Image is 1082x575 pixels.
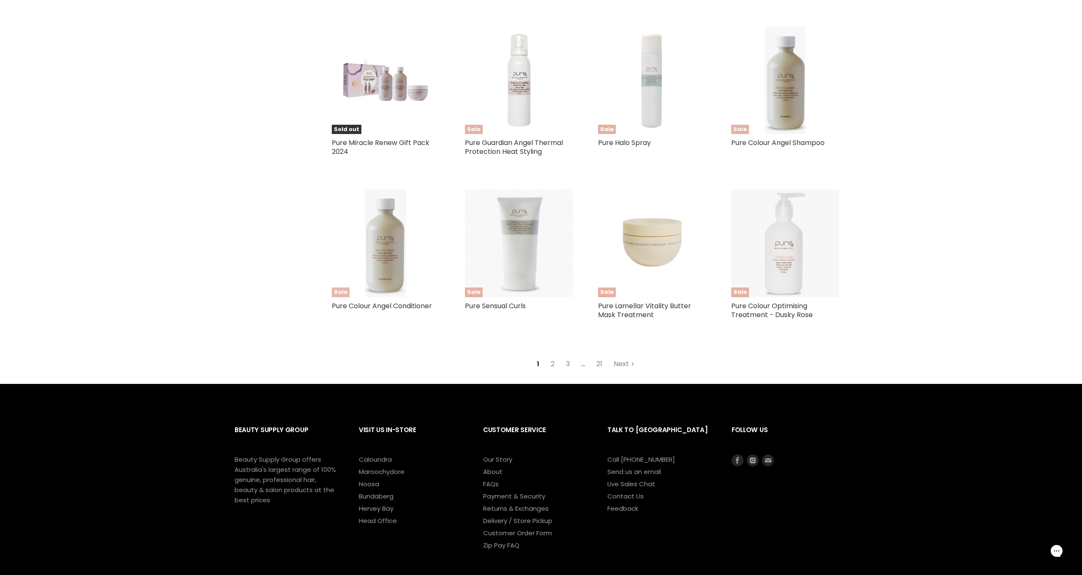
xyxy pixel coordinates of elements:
[731,26,839,134] a: Pure Colour Angel ShampooSale
[609,356,639,372] a: Next
[483,516,552,525] a: Delivery / Store Pickup
[465,301,526,311] a: Pure Sensual Curls
[483,467,503,476] a: About
[332,189,440,297] a: Pure Colour Angel ConditionerSale
[483,479,499,488] a: FAQs
[731,138,825,148] a: Pure Colour Angel Shampoo
[598,125,616,134] span: Sale
[359,455,392,464] a: Caloundra
[598,26,706,134] img: Pure Halo Spray
[365,189,407,297] img: Pure Colour Angel Conditioner
[607,504,638,513] a: Feedback
[465,287,483,297] span: Sale
[332,26,440,134] a: Pure Miracle Renew Gift Pack 2024Sold out
[607,492,644,501] a: Contact Us
[359,504,393,513] a: Hervey Bay
[598,138,651,148] a: Pure Halo Spray
[483,492,545,501] a: Payment & Security
[731,189,839,297] img: Pure Colour Optimising Treatment - Dusky Rose
[598,189,706,297] img: Pure Lamellar Vitality Butter Mask Treatment
[359,467,404,476] a: Maroochydore
[598,301,691,320] a: Pure Lamellar Vitality Butter Mask Treatment
[765,26,806,134] img: Pure Colour Angel Shampoo
[483,528,552,537] a: Customer Order Form
[235,419,342,455] h2: Beauty Supply Group
[359,516,397,525] a: Head Office
[359,492,393,501] a: Bundaberg
[332,138,429,156] a: Pure Miracle Renew Gift Pack 2024
[465,26,573,134] a: Pure Guardian Angel Thermal Protection Heat StylingSale
[465,189,573,297] img: Pure Sensual Curls
[332,125,361,134] span: Sold out
[359,419,466,455] h2: Visit Us In-Store
[235,455,336,505] p: Beauty Supply Group offers Australia's largest range of 100% genuine, professional hair, beauty &...
[483,455,512,464] a: Our Story
[561,356,574,372] a: 3
[598,189,706,297] a: Pure Lamellar Vitality Butter Mask TreatmentSale
[731,301,813,320] a: Pure Colour Optimising Treatment - Dusky Rose
[607,455,675,464] a: Call [PHONE_NUMBER]
[332,287,350,297] span: Sale
[731,125,749,134] span: Sale
[598,26,706,134] a: Pure Halo SpraySale
[732,419,847,455] h2: Follow us
[607,467,661,476] a: Send us an email
[483,541,519,550] a: Zip Pay FAQ
[1040,535,1074,567] iframe: Gorgias live chat messenger
[332,301,432,311] a: Pure Colour Angel Conditioner
[483,419,590,455] h2: Customer Service
[731,287,749,297] span: Sale
[465,26,573,134] img: Pure Guardian Angel Thermal Protection Heat Styling
[465,125,483,134] span: Sale
[532,356,544,372] span: 1
[592,356,607,372] a: 21
[598,287,616,297] span: Sale
[332,26,440,134] img: Pure Miracle Renew Gift Pack 2024
[607,419,715,455] h2: Talk to [GEOGRAPHIC_DATA]
[731,189,839,297] a: Pure Colour Optimising Treatment - Dusky RoseSale
[359,479,379,488] a: Noosa
[546,356,559,372] a: 2
[607,479,655,488] a: Live Sales Chat
[483,504,549,513] a: Returns & Exchanges
[465,189,573,297] a: Pure Sensual CurlsSale
[465,138,563,156] a: Pure Guardian Angel Thermal Protection Heat Styling
[577,356,590,372] span: ...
